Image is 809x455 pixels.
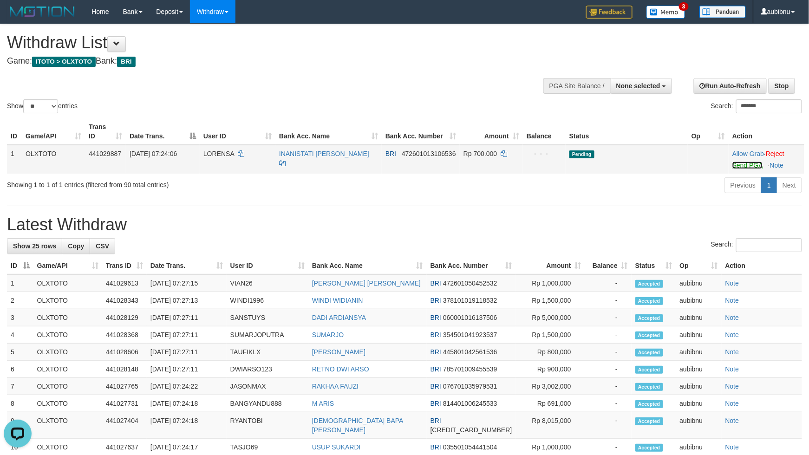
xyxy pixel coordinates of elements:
img: MOTION_logo.png [7,5,78,19]
span: None selected [616,82,660,90]
a: Note [725,417,739,424]
td: [DATE] 07:27:11 [147,344,227,361]
span: BRI [431,348,441,356]
span: Accepted [635,366,663,374]
div: Showing 1 to 1 of 1 entries (filtered from 90 total entries) [7,176,330,189]
td: Rp 1,500,000 [516,292,585,309]
span: Copy [68,242,84,250]
td: Rp 1,500,000 [516,326,585,344]
td: OLXTOTO [22,145,85,174]
td: OLXTOTO [33,395,102,412]
td: [DATE] 07:27:11 [147,361,227,378]
td: 3 [7,309,33,326]
a: Note [725,279,739,287]
td: Rp 5,000,000 [516,309,585,326]
button: None selected [610,78,672,94]
a: [PERSON_NAME] [PERSON_NAME] [312,279,421,287]
span: Copy 349301080136536 to clipboard [431,426,512,434]
td: - [585,395,632,412]
a: Note [770,162,784,169]
td: · [729,145,804,174]
span: Copy 472601050452532 to clipboard [443,279,497,287]
button: Open LiveChat chat widget [4,4,32,32]
input: Search: [736,99,802,113]
a: Previous [724,177,762,193]
a: M ARIS [312,400,334,407]
td: OLXTOTO [33,378,102,395]
td: OLXTOTO [33,274,102,292]
img: panduan.png [699,6,746,18]
label: Search: [711,99,802,113]
a: Next [776,177,802,193]
h1: Withdraw List [7,33,530,52]
td: aubibnu [676,361,722,378]
a: Note [725,331,739,338]
td: 441027731 [102,395,147,412]
span: Accepted [635,417,663,425]
span: Pending [569,150,594,158]
th: Amount: activate to sort column ascending [516,257,585,274]
span: BRI [431,383,441,390]
span: Accepted [635,314,663,322]
td: aubibnu [676,326,722,344]
a: Run Auto-Refresh [694,78,767,94]
th: Bank Acc. Name: activate to sort column ascending [275,118,382,145]
td: OLXTOTO [33,344,102,361]
td: aubibnu [676,395,722,412]
td: VIAN26 [227,274,308,292]
a: CSV [90,238,115,254]
td: 9 [7,412,33,439]
td: - [585,292,632,309]
a: [DEMOGRAPHIC_DATA] BAPA [PERSON_NAME] [312,417,403,434]
th: Bank Acc. Number: activate to sort column ascending [427,257,516,274]
a: Note [725,314,739,321]
span: BRI [431,297,441,304]
th: Trans ID: activate to sort column ascending [102,257,147,274]
td: 5 [7,344,33,361]
h4: Game: Bank: [7,57,530,66]
th: ID [7,118,22,145]
label: Search: [711,238,802,252]
a: Send PGA [732,162,763,169]
div: - - - [527,149,562,158]
span: ITOTO > OLXTOTO [32,57,96,67]
td: 441027404 [102,412,147,439]
td: SUMARJOPUTRA [227,326,308,344]
th: Status: activate to sort column ascending [632,257,676,274]
span: Copy 354501041923537 to clipboard [443,331,497,338]
a: 1 [761,177,777,193]
td: 441028129 [102,309,147,326]
span: 3 [679,2,689,11]
span: BRI [431,279,441,287]
th: Game/API: activate to sort column ascending [22,118,85,145]
td: aubibnu [676,378,722,395]
td: [DATE] 07:24:18 [147,412,227,439]
th: Status [566,118,688,145]
td: - [585,344,632,361]
td: Rp 900,000 [516,361,585,378]
a: Show 25 rows [7,238,62,254]
a: Note [725,365,739,373]
a: [PERSON_NAME] [312,348,365,356]
td: 441028343 [102,292,147,309]
td: 441029613 [102,274,147,292]
td: aubibnu [676,412,722,439]
a: USUP SUKARDI [312,443,361,451]
td: OLXTOTO [33,292,102,309]
span: BRI [431,314,441,321]
span: Accepted [635,444,663,452]
a: RETNO DWI ARSO [312,365,369,373]
th: Balance: activate to sort column ascending [585,257,632,274]
th: User ID: activate to sort column ascending [227,257,308,274]
td: Rp 800,000 [516,344,585,361]
span: Copy 378101019118532 to clipboard [443,297,497,304]
th: Balance [523,118,566,145]
td: JASONMAX [227,378,308,395]
input: Search: [736,238,802,252]
th: Bank Acc. Name: activate to sort column ascending [308,257,427,274]
td: Rp 3,002,000 [516,378,585,395]
span: Copy 035501054441504 to clipboard [443,443,497,451]
td: Rp 1,000,000 [516,274,585,292]
td: [DATE] 07:24:22 [147,378,227,395]
a: SUMARJO [312,331,344,338]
